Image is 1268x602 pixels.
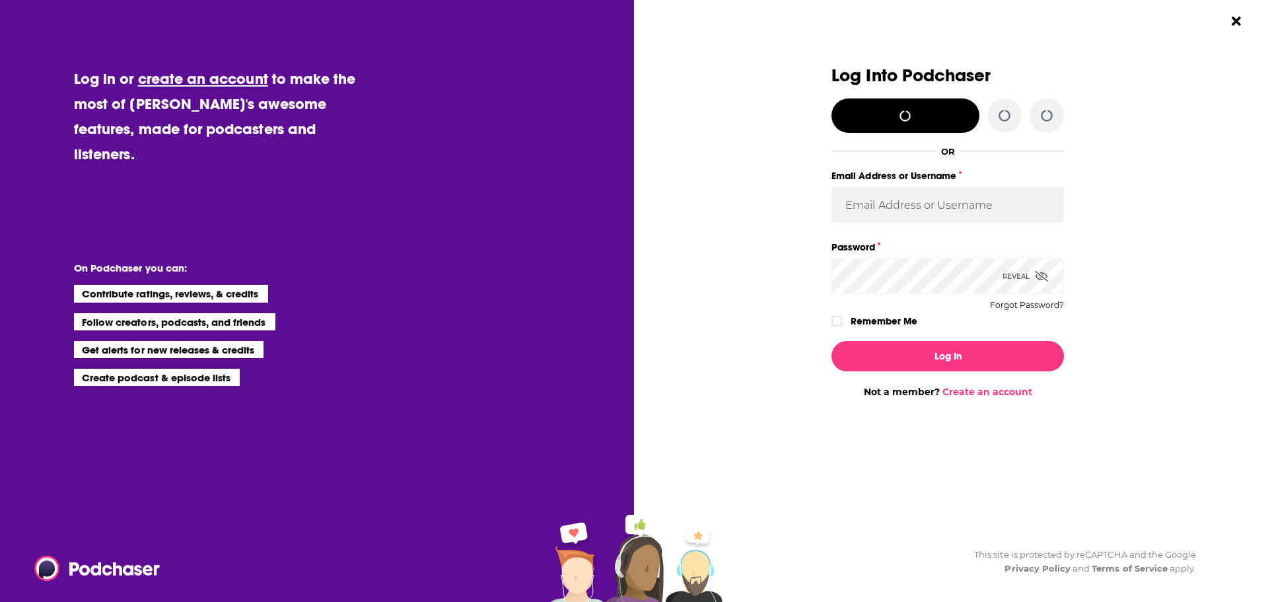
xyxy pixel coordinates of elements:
[831,187,1064,223] input: Email Address or Username
[831,386,1064,398] div: Not a member?
[34,556,161,581] img: Podchaser - Follow, Share and Rate Podcasts
[1092,563,1168,574] a: Terms of Service
[74,341,264,358] li: Get alerts for new releases & credits
[1004,563,1071,574] a: Privacy Policy
[1224,9,1249,34] button: Close Button
[74,262,338,274] li: On Podchaser you can:
[964,548,1196,576] div: This site is protected by reCAPTCHA and the Google and apply.
[74,313,275,330] li: Follow creators, podcasts, and friends
[851,313,917,330] label: Remember Me
[1003,258,1048,294] div: Reveal
[138,69,268,88] a: create an account
[942,386,1032,398] a: Create an account
[831,66,1064,85] h3: Log Into Podchaser
[34,556,151,581] a: Podchaser - Follow, Share and Rate Podcasts
[831,239,1064,256] label: Password
[74,369,240,386] li: Create podcast & episode lists
[831,341,1064,371] button: Log In
[74,285,268,302] li: Contribute ratings, reviews, & credits
[831,167,1064,184] label: Email Address or Username
[941,146,955,157] div: OR
[990,301,1064,310] button: Forgot Password?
